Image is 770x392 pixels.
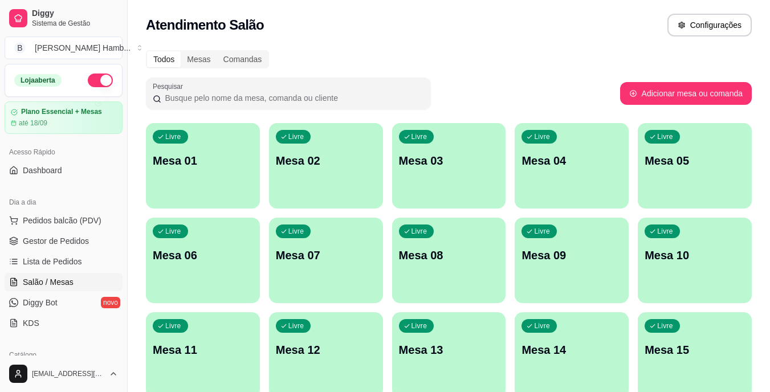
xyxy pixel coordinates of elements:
p: Livre [412,227,427,236]
p: Mesa 10 [645,247,745,263]
div: Acesso Rápido [5,143,123,161]
button: LivreMesa 05 [638,123,752,209]
button: LivreMesa 07 [269,218,383,303]
input: Pesquisar [161,92,424,104]
div: Dia a dia [5,193,123,211]
p: Mesa 13 [399,342,499,358]
p: Mesa 09 [522,247,622,263]
button: Alterar Status [88,73,113,87]
p: Livre [534,132,550,141]
p: Livre [288,227,304,236]
button: LivreMesa 01 [146,123,260,209]
p: Mesa 01 [153,153,253,169]
p: Mesa 08 [399,247,499,263]
h2: Atendimento Salão [146,16,264,34]
button: LivreMesa 02 [269,123,383,209]
p: Mesa 11 [153,342,253,358]
span: Diggy [32,9,118,19]
button: Pedidos balcão (PDV) [5,211,123,230]
div: Catálogo [5,346,123,364]
button: Select a team [5,36,123,59]
p: Livre [165,132,181,141]
div: Todos [147,51,181,67]
button: LivreMesa 04 [515,123,629,209]
div: Comandas [217,51,268,67]
p: Livre [657,227,673,236]
p: Mesa 03 [399,153,499,169]
label: Pesquisar [153,81,187,91]
button: LivreMesa 06 [146,218,260,303]
p: Mesa 14 [522,342,622,358]
a: Dashboard [5,161,123,179]
p: Mesa 15 [645,342,745,358]
a: Lista de Pedidos [5,252,123,271]
p: Livre [288,321,304,330]
a: Plano Essencial + Mesasaté 18/09 [5,101,123,134]
a: Salão / Mesas [5,273,123,291]
div: Loja aberta [14,74,62,87]
p: Livre [288,132,304,141]
span: Pedidos balcão (PDV) [23,215,101,226]
span: Sistema de Gestão [32,19,118,28]
a: Diggy Botnovo [5,293,123,312]
span: B [14,42,26,54]
p: Mesa 07 [276,247,376,263]
p: Mesa 06 [153,247,253,263]
div: Mesas [181,51,217,67]
p: Livre [657,132,673,141]
button: LivreMesa 03 [392,123,506,209]
p: Livre [534,321,550,330]
p: Livre [657,321,673,330]
span: Diggy Bot [23,297,58,308]
p: Mesa 04 [522,153,622,169]
a: DiggySistema de Gestão [5,5,123,32]
button: LivreMesa 09 [515,218,629,303]
article: Plano Essencial + Mesas [21,108,102,116]
article: até 18/09 [19,119,47,128]
p: Livre [165,321,181,330]
span: [EMAIL_ADDRESS][DOMAIN_NAME] [32,369,104,378]
div: [PERSON_NAME] Hamb ... [35,42,131,54]
button: LivreMesa 10 [638,218,752,303]
span: KDS [23,317,39,329]
button: Configurações [667,14,752,36]
p: Livre [165,227,181,236]
a: KDS [5,314,123,332]
p: Livre [534,227,550,236]
p: Livre [412,132,427,141]
p: Mesa 12 [276,342,376,358]
button: Adicionar mesa ou comanda [620,82,752,105]
p: Mesa 05 [645,153,745,169]
a: Gestor de Pedidos [5,232,123,250]
span: Dashboard [23,165,62,176]
button: LivreMesa 08 [392,218,506,303]
p: Mesa 02 [276,153,376,169]
span: Salão / Mesas [23,276,74,288]
button: [EMAIL_ADDRESS][DOMAIN_NAME] [5,360,123,387]
p: Livre [412,321,427,330]
span: Lista de Pedidos [23,256,82,267]
span: Gestor de Pedidos [23,235,89,247]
